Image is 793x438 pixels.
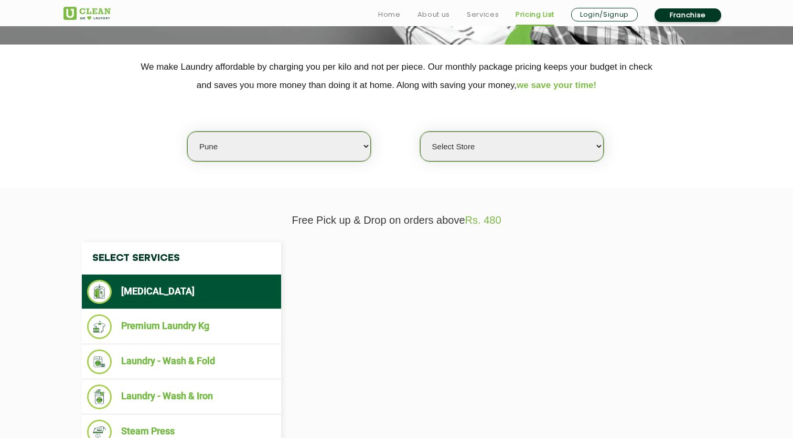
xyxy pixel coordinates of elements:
[516,8,554,21] a: Pricing List
[63,214,730,226] p: Free Pick up & Drop on orders above
[571,8,638,21] a: Login/Signup
[87,385,276,409] li: Laundry - Wash & Iron
[82,242,281,275] h4: Select Services
[87,280,112,304] img: Dry Cleaning
[87,349,276,374] li: Laundry - Wash & Fold
[467,8,499,21] a: Services
[87,314,112,339] img: Premium Laundry Kg
[655,8,721,22] a: Franchise
[417,8,450,21] a: About us
[87,385,112,409] img: Laundry - Wash & Iron
[63,7,111,20] img: UClean Laundry and Dry Cleaning
[63,58,730,94] p: We make Laundry affordable by charging you per kilo and not per piece. Our monthly package pricin...
[465,214,501,226] span: Rs. 480
[517,80,596,90] span: we save your time!
[87,314,276,339] li: Premium Laundry Kg
[87,349,112,374] img: Laundry - Wash & Fold
[378,8,401,21] a: Home
[87,280,276,304] li: [MEDICAL_DATA]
